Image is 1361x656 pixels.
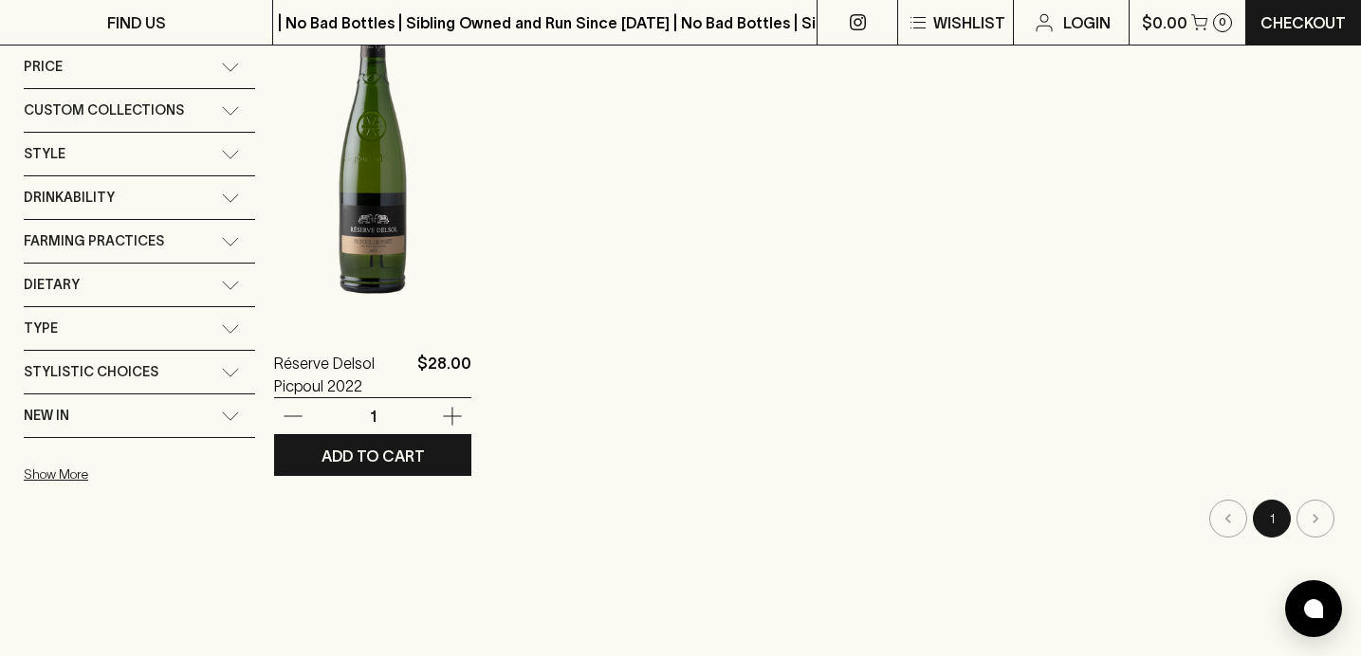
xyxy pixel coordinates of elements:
[350,406,395,427] p: 1
[24,142,65,166] span: Style
[274,500,1337,538] nav: pagination navigation
[24,317,58,340] span: Type
[24,176,255,219] div: Drinkability
[24,404,69,428] span: New In
[24,394,255,437] div: New In
[107,11,166,34] p: FIND US
[1063,11,1111,34] p: Login
[1260,11,1346,34] p: Checkout
[322,445,425,467] p: ADD TO CART
[24,55,63,79] span: Price
[24,273,80,297] span: Dietary
[24,455,272,494] button: Show More
[24,220,255,263] div: Farming Practices
[24,360,158,384] span: Stylistic Choices
[24,89,255,132] div: Custom Collections
[24,264,255,306] div: Dietary
[1142,11,1187,34] p: $0.00
[24,99,184,122] span: Custom Collections
[24,307,255,350] div: Type
[24,186,115,210] span: Drinkability
[24,351,255,393] div: Stylistic Choices
[274,436,471,475] button: ADD TO CART
[24,133,255,175] div: Style
[1219,17,1226,27] p: 0
[933,11,1005,34] p: Wishlist
[417,352,471,397] p: $28.00
[1253,500,1291,538] button: page 1
[24,46,255,88] div: Price
[24,229,164,253] span: Farming Practices
[274,352,410,397] a: Réserve Delsol Picpoul 2022
[1304,599,1323,618] img: bubble-icon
